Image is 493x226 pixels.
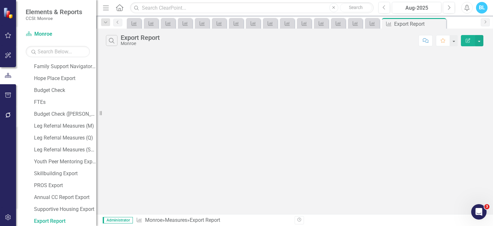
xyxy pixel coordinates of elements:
div: Aug-2025 [394,4,439,12]
a: Monroe [145,217,162,223]
div: Leg Referral Measures (Q) [34,135,96,141]
div: » » [136,217,290,224]
button: BL [476,2,488,14]
a: Family Support Navigator Export [32,61,96,72]
div: Skillbuilding Export [34,171,96,176]
div: Budget Check [34,87,96,93]
span: Elements & Reports [26,8,82,16]
a: Leg Referral Measures (M) [32,121,96,131]
a: Skillbuilding Export [32,168,96,179]
a: Monroe [26,31,90,38]
a: Leg Referral Measures (Semi-Annual) [32,145,96,155]
a: Budget Check [32,85,96,95]
div: Hope Place Export [34,76,96,81]
input: Search Below... [26,46,90,57]
div: Export Report [394,20,445,28]
div: Export Report [190,217,220,223]
a: Budget Check ([PERSON_NAME]) [32,109,96,119]
a: PROS Export [32,180,96,191]
a: Supportive Housing Export [32,204,96,214]
span: Search [349,5,363,10]
a: Measures [165,217,187,223]
div: Supportive Housing Export [34,206,96,212]
div: Export Report [121,34,160,41]
div: Annual CC Report Export [34,194,96,200]
div: Youth Peer Mentoring Export [34,159,96,165]
div: Family Support Navigator Export [34,64,96,69]
div: PROS Export [34,183,96,188]
div: Leg Referral Measures (Semi-Annual) [34,147,96,153]
a: FTEs [32,97,96,107]
div: Export Report [34,218,96,224]
span: 3 [484,204,489,209]
small: CCSI: Monroe [26,16,82,21]
span: Administrator [103,217,133,223]
button: Search [340,3,372,12]
input: Search ClearPoint... [130,2,373,14]
div: Monroe [121,41,160,46]
a: Youth Peer Mentoring Export [32,157,96,167]
div: FTEs [34,99,96,105]
a: Leg Referral Measures (Q) [32,133,96,143]
iframe: Intercom live chat [471,204,487,220]
img: ClearPoint Strategy [3,7,14,19]
div: Budget Check ([PERSON_NAME]) [34,111,96,117]
a: Hope Place Export [32,73,96,84]
button: Aug-2025 [392,2,441,14]
a: Annual CC Report Export [32,192,96,203]
div: Leg Referral Measures (M) [34,123,96,129]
